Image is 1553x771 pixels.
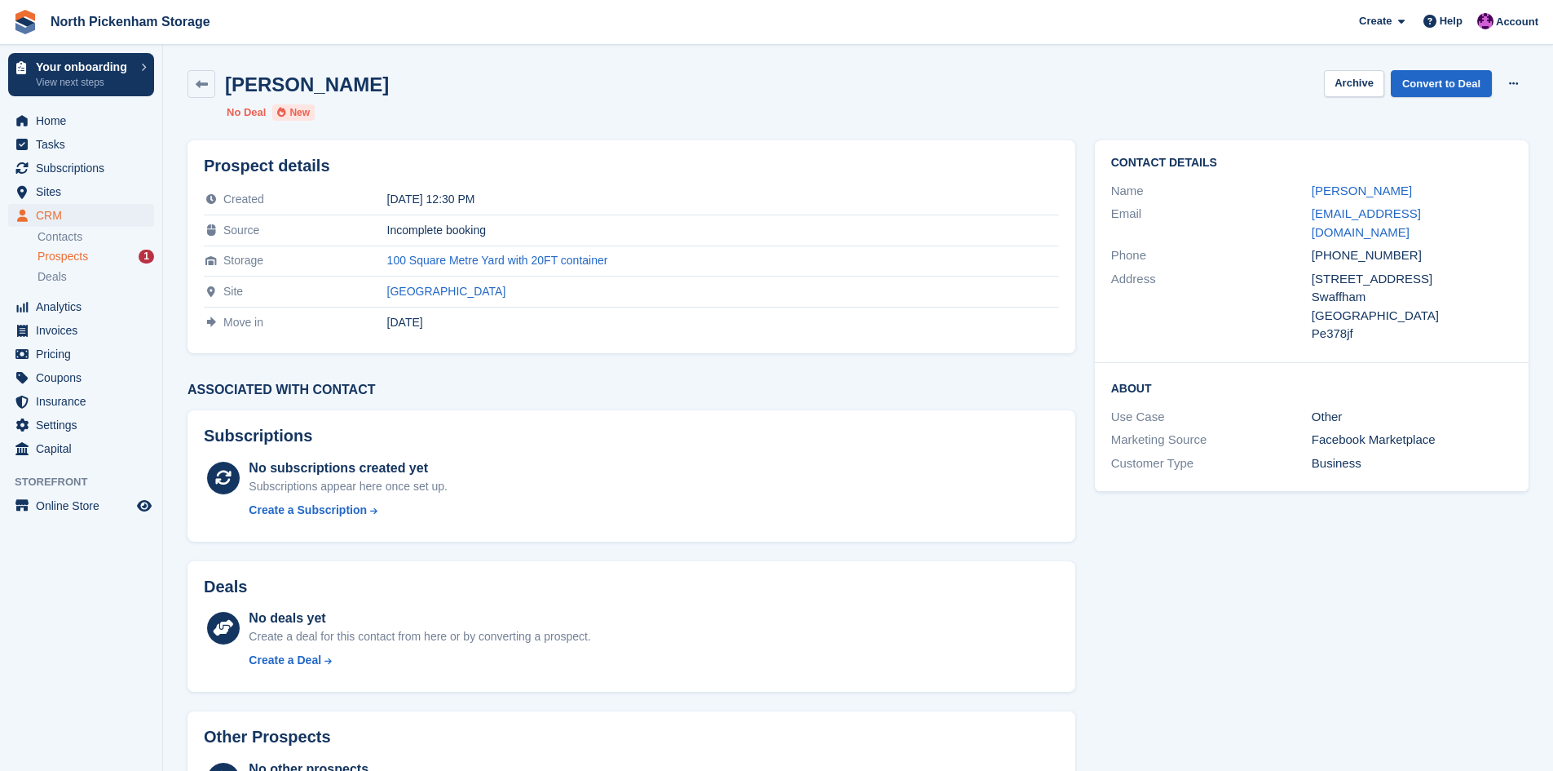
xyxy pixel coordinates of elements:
div: Pe378jf [1312,325,1512,343]
div: Create a Subscription [249,502,367,519]
div: Incomplete booking [387,224,1059,237]
span: Created [223,193,264,206]
li: New [272,104,315,121]
div: Business [1312,454,1512,473]
a: menu [8,180,154,203]
a: Create a Deal [249,652,590,669]
span: Online Store [36,494,134,517]
span: Coupons [36,366,134,389]
div: Address [1111,270,1312,343]
a: menu [8,390,154,413]
a: Convert to Deal [1391,70,1492,97]
div: No subscriptions created yet [249,459,448,478]
span: Subscriptions [36,157,134,179]
h2: Other Prospects [204,728,331,747]
span: Create [1359,13,1392,29]
a: North Pickenham Storage [44,8,217,35]
p: Your onboarding [36,61,133,73]
span: Sites [36,180,134,203]
div: Subscriptions appear here once set up. [249,478,448,495]
h2: [PERSON_NAME] [225,73,389,95]
span: Home [36,109,134,132]
h3: Associated with contact [188,383,1075,397]
span: Site [223,285,243,298]
div: Facebook Marketplace [1312,431,1512,450]
span: Capital [36,437,134,460]
a: Contacts [38,229,154,245]
a: menu [8,295,154,318]
a: menu [8,494,154,517]
a: Create a Subscription [249,502,448,519]
a: [GEOGRAPHIC_DATA] [387,285,506,298]
span: Analytics [36,295,134,318]
a: menu [8,204,154,227]
a: [EMAIL_ADDRESS][DOMAIN_NAME] [1312,206,1421,239]
p: View next steps [36,75,133,90]
a: menu [8,366,154,389]
div: Marketing Source [1111,431,1312,450]
div: [DATE] [387,316,1059,329]
div: Phone [1111,246,1312,265]
div: [PHONE_NUMBER] [1312,246,1512,265]
span: Deals [38,269,67,285]
a: menu [8,437,154,460]
div: Create a Deal [249,652,321,669]
h2: About [1111,379,1512,396]
a: menu [8,343,154,366]
h2: Prospect details [204,157,1059,175]
span: Storage [223,254,263,267]
a: menu [8,157,154,179]
span: Prospects [38,249,88,264]
a: Your onboarding View next steps [8,53,154,96]
img: James Gulliver [1477,13,1493,29]
img: stora-icon-8386f47178a22dfd0bd8f6a31ec36ba5ce8667c1dd55bd0f319d3a0aa187defe.svg [13,10,38,34]
span: CRM [36,204,134,227]
a: Preview store [135,496,154,516]
a: menu [8,319,154,342]
a: 100 Square Metre Yard with 20FT container [387,254,608,267]
a: menu [8,133,154,156]
span: Move in [223,316,263,329]
div: 1 [139,250,154,264]
h2: Subscriptions [204,427,1059,445]
span: Help [1440,13,1463,29]
li: No Deal [227,104,266,121]
a: Deals [38,268,154,286]
span: Pricing [36,343,134,366]
div: Swaffham [1312,288,1512,307]
h2: Contact Details [1111,157,1512,170]
a: [PERSON_NAME] [1312,184,1412,197]
div: Name [1111,182,1312,201]
a: menu [8,414,154,436]
div: [GEOGRAPHIC_DATA] [1312,307,1512,326]
span: Invoices [36,319,134,342]
span: Account [1496,14,1538,30]
div: Other [1312,408,1512,427]
div: Customer Type [1111,454,1312,473]
span: Settings [36,414,134,436]
button: Archive [1324,70,1384,97]
div: Use Case [1111,408,1312,427]
h2: Deals [204,578,247,596]
span: Tasks [36,133,134,156]
div: No deals yet [249,609,590,628]
a: Prospects 1 [38,248,154,265]
a: menu [8,109,154,132]
span: Source [223,224,259,237]
div: [STREET_ADDRESS] [1312,270,1512,289]
span: Storefront [15,474,162,490]
div: Create a deal for this contact from here or by converting a prospect. [249,628,590,645]
div: Email [1111,205,1312,241]
div: [DATE] 12:30 PM [387,193,1059,206]
span: Insurance [36,390,134,413]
